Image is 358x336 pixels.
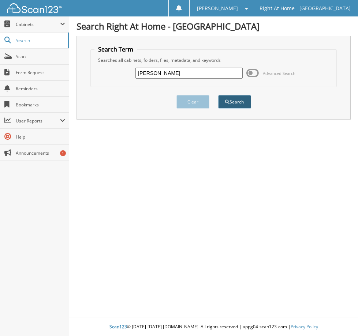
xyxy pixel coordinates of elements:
[16,53,65,60] span: Scan
[7,3,62,13] img: scan123-logo-white.svg
[16,102,65,108] span: Bookmarks
[321,301,358,336] iframe: Chat Widget
[16,86,65,92] span: Reminders
[176,95,209,109] button: Clear
[94,45,137,53] legend: Search Term
[197,6,238,11] span: [PERSON_NAME]
[94,57,332,63] div: Searches all cabinets, folders, files, metadata, and keywords
[291,324,318,330] a: Privacy Policy
[218,95,251,109] button: Search
[16,69,65,76] span: Form Request
[69,318,358,336] div: © [DATE]-[DATE] [DOMAIN_NAME]. All rights reserved | appg04-scan123-com |
[60,150,66,156] div: 1
[263,71,295,76] span: Advanced Search
[260,6,351,11] span: Right At Home - [GEOGRAPHIC_DATA]
[77,20,351,32] h1: Search Right At Home - [GEOGRAPHIC_DATA]
[16,118,60,124] span: User Reports
[16,21,60,27] span: Cabinets
[16,150,65,156] span: Announcements
[16,37,64,44] span: Search
[109,324,127,330] span: Scan123
[16,134,65,140] span: Help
